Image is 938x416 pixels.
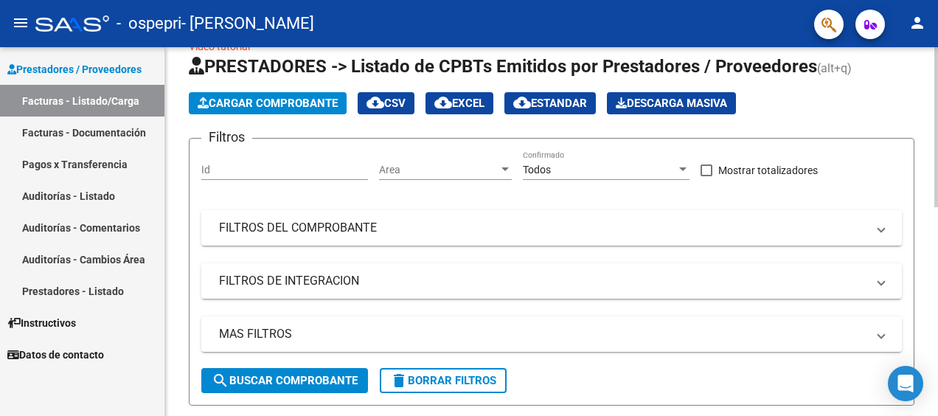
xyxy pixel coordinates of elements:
mat-icon: search [212,372,229,389]
span: Borrar Filtros [390,374,496,387]
span: Area [379,164,498,176]
span: Mostrar totalizadores [718,162,818,179]
span: PRESTADORES -> Listado de CPBTs Emitidos por Prestadores / Proveedores [189,56,817,77]
span: Estandar [513,97,587,110]
span: Buscar Comprobante [212,374,358,387]
mat-panel-title: FILTROS DEL COMPROBANTE [219,220,866,236]
app-download-masive: Descarga masiva de comprobantes (adjuntos) [607,92,736,114]
mat-expansion-panel-header: MAS FILTROS [201,316,902,352]
span: Descarga Masiva [616,97,727,110]
mat-icon: menu [12,14,29,32]
mat-icon: cloud_download [434,94,452,111]
button: Cargar Comprobante [189,92,347,114]
span: - [PERSON_NAME] [181,7,314,40]
mat-icon: cloud_download [513,94,531,111]
mat-expansion-panel-header: FILTROS DEL COMPROBANTE [201,210,902,246]
mat-icon: person [909,14,926,32]
span: Instructivos [7,315,76,331]
button: Descarga Masiva [607,92,736,114]
span: Todos [523,164,551,176]
h3: Filtros [201,127,252,148]
span: - ospepri [117,7,181,40]
button: Buscar Comprobante [201,368,368,393]
span: Cargar Comprobante [198,97,338,110]
span: Prestadores / Proveedores [7,61,142,77]
mat-icon: cloud_download [366,94,384,111]
mat-panel-title: FILTROS DE INTEGRACION [219,273,866,289]
button: Borrar Filtros [380,368,507,393]
button: CSV [358,92,414,114]
span: (alt+q) [817,61,852,75]
span: EXCEL [434,97,484,110]
div: Open Intercom Messenger [888,366,923,401]
mat-icon: delete [390,372,408,389]
span: CSV [366,97,406,110]
button: Estandar [504,92,596,114]
mat-panel-title: MAS FILTROS [219,326,866,342]
mat-expansion-panel-header: FILTROS DE INTEGRACION [201,263,902,299]
button: EXCEL [425,92,493,114]
span: Datos de contacto [7,347,104,363]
